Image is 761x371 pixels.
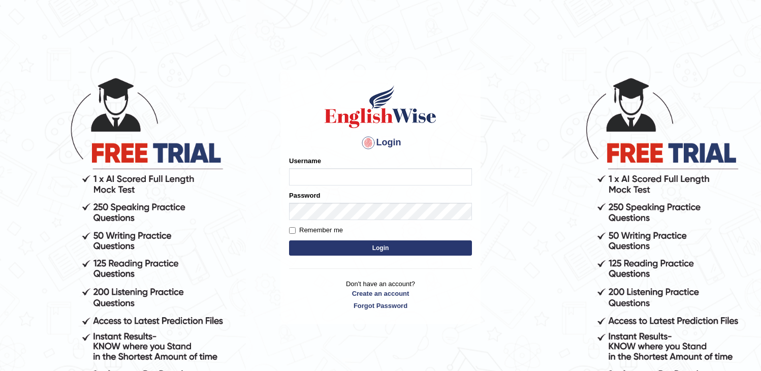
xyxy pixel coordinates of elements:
input: Remember me [289,227,296,234]
button: Login [289,240,472,256]
a: Forgot Password [289,301,472,311]
img: Logo of English Wise sign in for intelligent practice with AI [323,84,438,130]
a: Create an account [289,289,472,298]
h4: Login [289,135,472,151]
label: Password [289,191,320,200]
label: Remember me [289,225,343,235]
p: Don't have an account? [289,279,472,311]
label: Username [289,156,321,166]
